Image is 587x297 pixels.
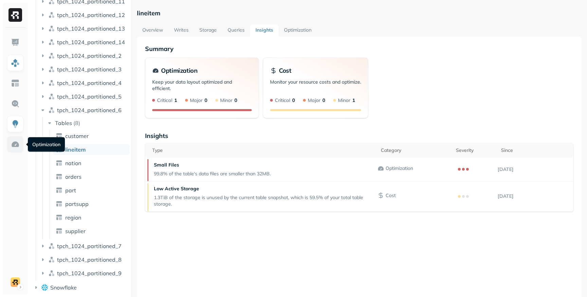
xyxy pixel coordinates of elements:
button: tpch_1024_partitioned_4 [39,77,129,88]
a: partsupp [53,198,129,209]
a: Writes [168,24,194,37]
button: Tables(8) [46,118,129,128]
a: Overview [137,24,168,37]
img: table [56,173,63,180]
span: tpch_1024_partitioned_2 [57,52,122,59]
img: namespace [48,12,55,18]
img: Optimization [11,140,20,149]
span: tpch_1024_partitioned_13 [57,25,125,32]
img: namespace [48,270,55,277]
p: Low Active Storage [154,186,374,192]
img: Query Explorer [11,99,20,108]
p: Major [190,97,202,104]
span: tpch_1024_partitioned_7 [57,243,122,249]
p: Optimization [161,67,197,74]
a: lineitem [53,144,129,155]
img: demo [11,277,20,287]
p: Cost [386,192,396,199]
button: Snowflake [33,282,128,293]
button: tpch_1024_partitioned_6 [39,105,129,116]
span: tpch_1024_partitioned_5 [57,93,122,100]
span: tpch_1024_partitioned_8 [57,256,122,263]
div: Optimization [28,137,65,152]
p: Keep your data layout optimized and efficient. [152,79,252,97]
img: namespace [48,66,55,73]
a: part [53,185,129,196]
div: Severity [456,147,494,154]
img: Insights [11,120,20,128]
p: 1.3TiB of the storage is unused by the current table snapshot, which is 59.5% of your total table... [154,194,374,207]
img: namespace [48,256,55,263]
img: namespace [48,243,55,249]
span: tpch_1024_partitioned_12 [57,12,125,18]
a: nation [53,158,129,169]
button: tpch_1024_partitioned_14 [39,37,129,48]
span: tpch_1024_partitioned_14 [57,39,125,46]
img: namespace [48,39,55,46]
img: namespace [48,107,55,113]
p: Insights [145,132,573,140]
button: tpch_1024_partitioned_9 [39,268,129,279]
p: [DATE] [498,166,573,173]
a: customer [53,130,129,141]
img: table [56,228,63,234]
span: orders [65,173,82,180]
button: tpch_1024_partitioned_5 [39,91,129,102]
button: tpch_1024_partitioned_2 [39,50,129,61]
span: Snowflake [50,284,77,291]
button: tpch_1024_partitioned_7 [39,241,129,251]
img: Assets [11,58,20,67]
p: Optimization [386,165,413,172]
p: Small Files [154,162,271,168]
div: Category [381,147,449,154]
div: Type [152,147,374,154]
a: region [53,212,129,223]
img: Ryft [8,8,22,22]
a: Queries [222,24,250,37]
img: namespace [48,80,55,86]
span: tpch_1024_partitioned_3 [57,66,122,73]
a: Optimization [279,24,317,37]
p: 0 [234,97,237,104]
span: Tables [55,120,72,126]
p: Summary [145,45,573,53]
span: lineitem [65,146,86,153]
img: table [56,133,63,139]
span: tpch_1024_partitioned_6 [57,107,122,113]
p: Cost [279,67,291,74]
p: 99.8% of the table's data files are smaller than 32MB. [154,171,271,177]
img: namespace [48,52,55,59]
p: Monitor your resource costs and optimize. [270,79,361,91]
p: 0 [204,97,207,104]
p: 1 [174,97,177,104]
div: Since [501,147,570,154]
span: supplier [65,228,86,234]
span: part [65,187,76,194]
img: table [56,160,63,167]
img: table [56,200,63,207]
span: customer [65,133,89,139]
p: 0 [292,97,295,104]
img: Asset Explorer [11,79,20,88]
button: tpch_1024_partitioned_8 [39,254,129,265]
p: Critical [157,97,172,104]
p: 1 [352,97,355,104]
button: tpch_1024_partitioned_12 [39,10,129,20]
p: Minor [220,97,232,104]
a: Insights [250,24,279,37]
p: Major [308,97,320,104]
img: table [56,214,63,221]
p: lineitem [137,9,160,17]
p: Minor [338,97,350,104]
p: [DATE] [498,193,573,199]
span: tpch_1024_partitioned_4 [57,80,122,86]
p: 0 [322,97,325,104]
img: table [56,187,63,194]
button: tpch_1024_partitioned_13 [39,23,129,34]
a: orders [53,171,129,182]
img: root [41,284,48,291]
a: supplier [53,226,129,237]
p: ( 8 ) [73,120,80,126]
span: nation [65,160,81,167]
span: tpch_1024_partitioned_9 [57,270,122,277]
